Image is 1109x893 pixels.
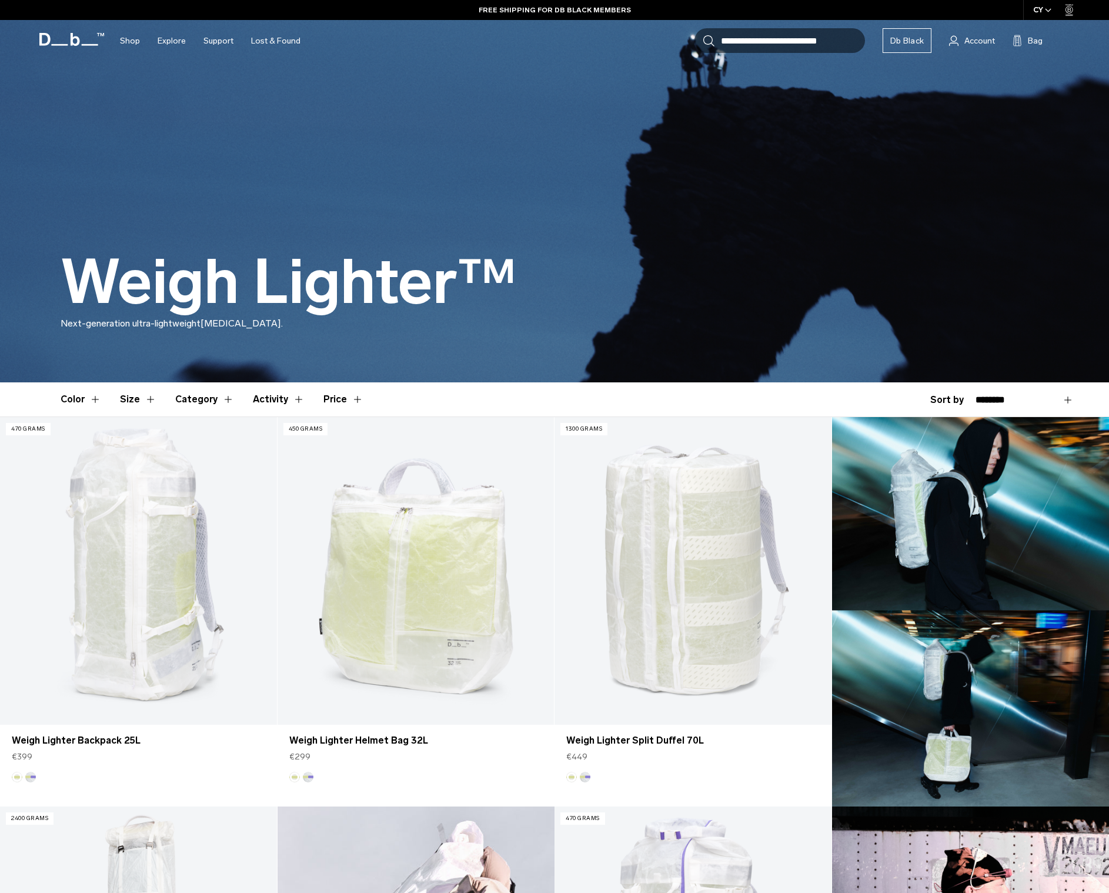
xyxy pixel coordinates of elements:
[111,20,309,62] nav: Main Navigation
[1028,35,1043,47] span: Bag
[303,772,313,782] button: Aurora
[158,20,186,62] a: Explore
[61,318,201,329] span: Next-generation ultra-lightweight
[554,417,831,725] a: Weigh Lighter Split Duffel 70L
[278,417,554,725] a: Weigh Lighter Helmet Bag 32L
[61,382,101,416] button: Toggle Filter
[289,772,300,782] button: Diffusion
[566,772,577,782] button: Diffusion
[120,382,156,416] button: Toggle Filter
[323,382,363,416] button: Toggle Price
[201,318,283,329] span: [MEDICAL_DATA].
[253,382,305,416] button: Toggle Filter
[566,751,587,763] span: €449
[949,34,995,48] a: Account
[12,772,22,782] button: Diffusion
[12,751,32,763] span: €399
[120,20,140,62] a: Shop
[283,423,328,435] p: 450 grams
[1013,34,1043,48] button: Bag
[61,248,516,316] h1: Weigh Lighter™
[479,5,631,15] a: FREE SHIPPING FOR DB BLACK MEMBERS
[6,812,54,825] p: 2400 grams
[560,423,607,435] p: 1300 grams
[566,734,820,748] a: Weigh Lighter Split Duffel 70L
[6,423,51,435] p: 470 grams
[883,28,931,53] a: Db Black
[175,382,234,416] button: Toggle Filter
[580,772,590,782] button: Aurora
[251,20,300,62] a: Lost & Found
[560,812,605,825] p: 470 grams
[289,751,310,763] span: €299
[12,734,265,748] a: Weigh Lighter Backpack 25L
[203,20,233,62] a: Support
[289,734,543,748] a: Weigh Lighter Helmet Bag 32L
[25,772,36,782] button: Aurora
[964,35,995,47] span: Account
